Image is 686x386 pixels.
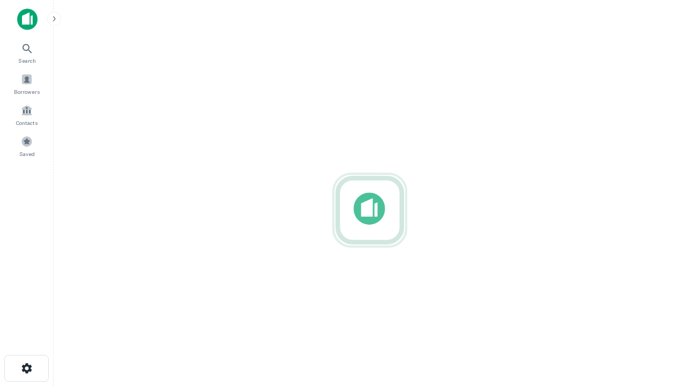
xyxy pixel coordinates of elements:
img: capitalize-icon.png [17,9,38,30]
span: Saved [19,150,35,158]
a: Search [3,38,50,67]
iframe: Chat Widget [632,266,686,317]
a: Saved [3,131,50,160]
span: Contacts [16,118,38,127]
a: Contacts [3,100,50,129]
a: Borrowers [3,69,50,98]
span: Borrowers [14,87,40,96]
span: Search [18,56,36,65]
